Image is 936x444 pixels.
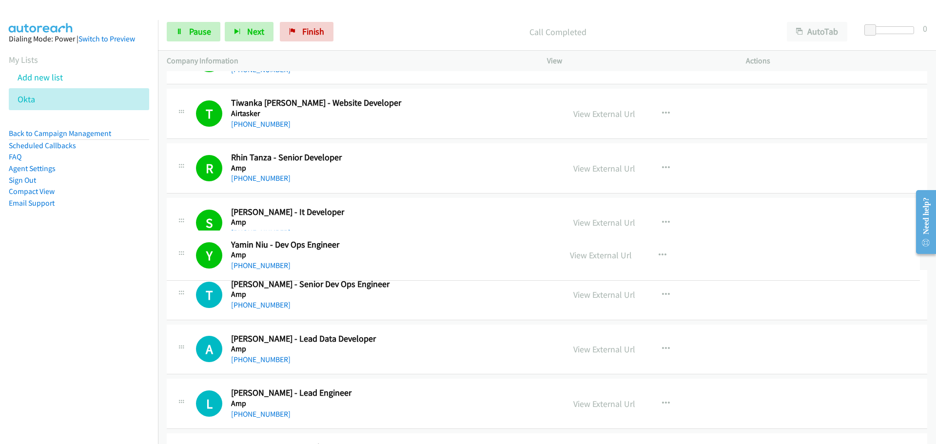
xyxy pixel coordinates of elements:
h2: Tiwanka [PERSON_NAME] - Website Developer [231,97,552,109]
h1: L [196,390,222,417]
h5: Amp [231,399,552,408]
a: Switch to Preview [78,34,135,43]
a: Add new list [18,72,63,83]
h2: Yamin Niu - Dev Ops Engineer [231,239,552,251]
a: Okta [18,94,35,105]
a: [PHONE_NUMBER] [231,119,291,129]
div: The call is yet to be attempted [196,282,222,308]
h5: Amp [231,163,552,173]
p: Actions [746,55,927,67]
a: [PHONE_NUMBER] [231,300,291,309]
a: View External Url [573,217,635,228]
a: [PHONE_NUMBER] [231,65,291,74]
h2: [PERSON_NAME] - Lead Engineer [231,387,552,399]
a: Email Support [9,198,55,208]
p: View [547,55,728,67]
a: View External Url [570,250,632,261]
a: Back to Campaign Management [9,129,111,138]
h5: Amp [231,250,552,260]
button: AutoTab [787,22,847,41]
h2: [PERSON_NAME] - Senior Dev Ops Engineer [231,279,552,290]
a: Sign Out [9,175,36,185]
a: [PHONE_NUMBER] [231,409,291,419]
a: View External Url [573,398,635,409]
h1: R [196,155,222,181]
h1: Y [196,242,222,269]
div: 0 [923,22,927,35]
a: View External Url [573,289,635,300]
a: [PHONE_NUMBER] [231,355,291,364]
h5: Amp [231,217,552,227]
span: Finish [302,26,324,37]
h2: [PERSON_NAME] - Lead Data Developer [231,333,552,345]
a: Scheduled Callbacks [9,141,76,150]
h5: Airtasker [231,109,552,118]
a: FAQ [9,152,21,161]
span: Next [247,26,264,37]
h5: Amp [231,344,552,354]
p: Company Information [167,55,529,67]
h1: S [196,210,222,236]
div: Delay between calls (in seconds) [869,26,914,34]
a: View External Url [573,163,635,174]
span: Pause [189,26,211,37]
a: [PHONE_NUMBER] [231,174,291,183]
iframe: Resource Center [908,183,936,261]
a: View External Url [573,108,635,119]
a: View External Url [573,344,635,355]
a: Finish [280,22,333,41]
h2: Rhin Tanza - Senior Developer [231,152,552,163]
a: My Lists [9,54,38,65]
h1: T [196,100,222,127]
a: Agent Settings [9,164,56,173]
a: [PHONE_NUMBER] [231,261,291,270]
a: Pause [167,22,220,41]
h1: A [196,336,222,362]
h2: [PERSON_NAME] - It Developer [231,207,552,218]
h1: T [196,282,222,308]
h5: Amp [231,290,552,299]
a: Compact View [9,187,55,196]
div: The call is yet to be attempted [196,336,222,362]
button: Next [225,22,273,41]
p: Call Completed [347,25,769,39]
div: Dialing Mode: Power | [9,33,149,45]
